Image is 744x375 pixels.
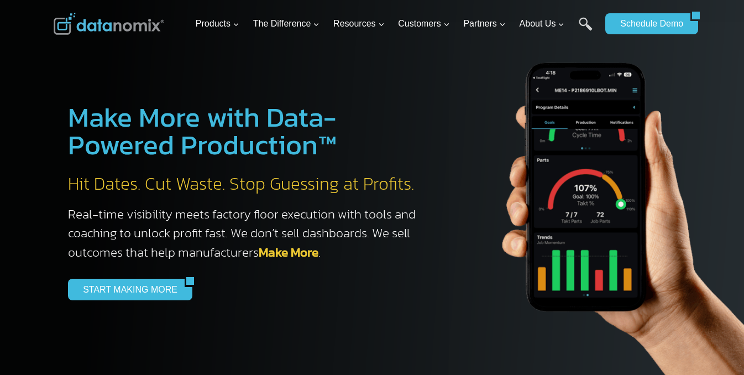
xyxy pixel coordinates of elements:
span: Resources [333,17,384,31]
span: Products [196,17,239,31]
h3: Real-time visibility meets factory floor execution with tools and coaching to unlock profit fast.... [68,205,427,262]
img: Datanomix [54,13,164,35]
span: Partners [463,17,505,31]
span: The Difference [253,17,320,31]
nav: Primary Navigation [191,6,600,42]
span: About Us [520,17,565,31]
span: Customers [398,17,449,31]
a: Make More [259,243,318,262]
h2: Hit Dates. Cut Waste. Stop Guessing at Profits. [68,173,427,196]
a: START MAKING MORE [68,279,185,300]
h1: Make More with Data-Powered Production™ [68,103,427,159]
a: Search [579,17,593,42]
a: Schedule Demo [605,13,690,34]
